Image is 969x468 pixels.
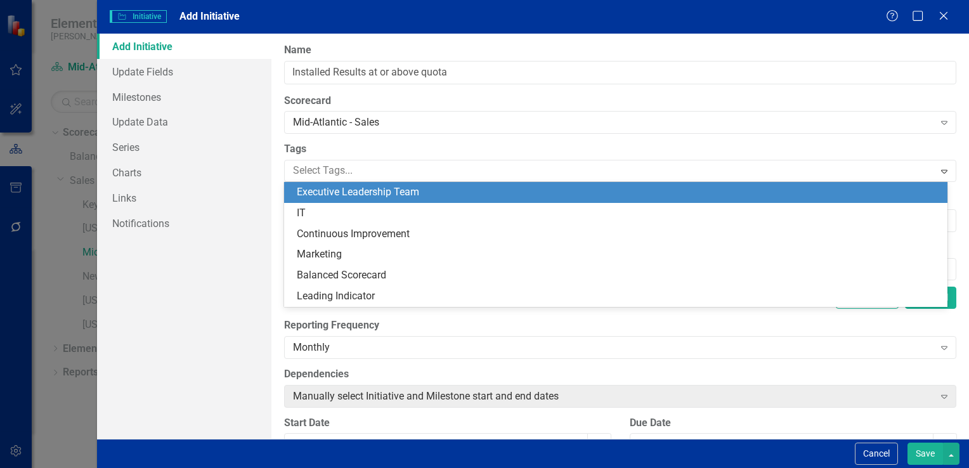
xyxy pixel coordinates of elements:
span: Initiative [110,10,167,23]
a: Add Initiative [97,34,271,59]
label: Reporting Frequency [284,318,956,333]
button: Cancel [855,443,898,465]
span: Leading Indicator [297,290,375,302]
div: Manually select Initiative and Milestone start and end dates [293,389,934,403]
label: Tags [284,142,956,157]
div: Mid-Atlantic - Sales [293,115,934,130]
div: Due Date [630,416,956,431]
a: Links [97,185,271,211]
span: Executive Leadership Team [297,186,419,198]
span: IT [297,207,306,219]
div: Start Date [284,416,611,431]
span: / [316,438,320,450]
a: Notifications [97,211,271,236]
label: Dependencies [284,367,956,382]
a: Update Data [97,109,271,134]
span: Continuous Improvement [297,228,410,240]
label: Name [284,43,956,58]
a: Update Fields [97,59,271,84]
div: Monthly [293,340,934,354]
span: / [651,438,655,450]
span: / [667,438,671,450]
span: / [306,438,309,450]
a: Charts [97,160,271,185]
span: Add Initiative [179,10,240,22]
label: Scorecard [284,94,956,108]
a: Milestones [97,84,271,110]
span: Marketing [297,248,342,260]
span: Balanced Scorecard [297,269,386,281]
input: Initiative Name [284,61,956,84]
a: Series [97,134,271,160]
button: Save [907,443,943,465]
